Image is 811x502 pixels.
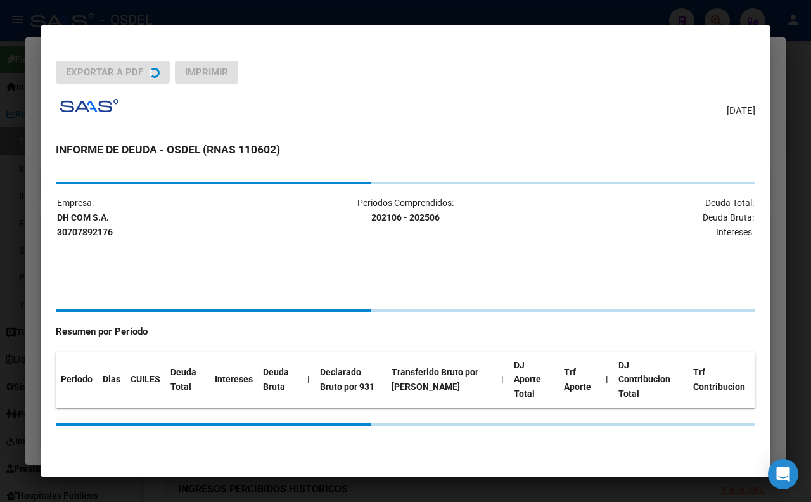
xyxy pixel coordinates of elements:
[57,196,288,239] p: Empresa:
[768,459,798,489] div: Open Intercom Messenger
[386,352,496,408] th: Transferido Bruto por [PERSON_NAME]
[559,352,601,408] th: Trf Aporte
[56,325,755,339] h4: Resumen por Período
[210,352,258,408] th: Intereses
[613,352,688,408] th: DJ Contribucion Total
[258,352,302,408] th: Deuda Bruta
[302,352,315,408] th: |
[371,212,440,222] strong: 202106 - 202506
[601,352,613,408] th: |
[523,196,754,239] p: Deuda Total: Deuda Bruta: Intereses:
[290,196,521,225] p: Periodos Comprendidos:
[509,352,559,408] th: DJ Aporte Total
[165,352,210,408] th: Deuda Total
[57,212,113,237] strong: DH COM S.A. 30707892176
[496,352,509,408] th: |
[98,352,125,408] th: Dias
[56,352,98,408] th: Periodo
[66,67,143,78] span: Exportar a PDF
[56,141,755,158] h3: INFORME DE DEUDA - OSDEL (RNAS 110602)
[125,352,165,408] th: CUILES
[727,104,755,119] span: [DATE]
[315,352,386,408] th: Declarado Bruto por 931
[175,61,238,84] button: Imprimir
[185,67,228,78] span: Imprimir
[56,61,170,84] button: Exportar a PDF
[688,352,755,408] th: Trf Contribucion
